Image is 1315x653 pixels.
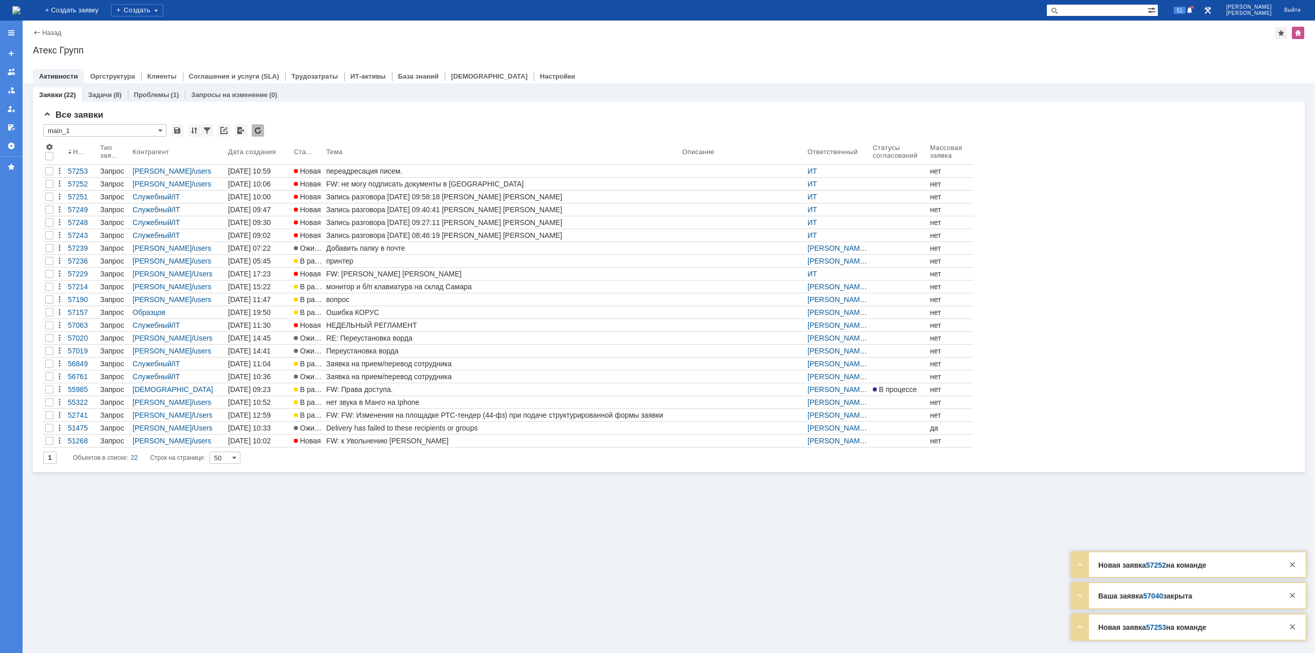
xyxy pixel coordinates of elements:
th: Ответственный [805,141,871,165]
a: нет [928,358,973,370]
div: нет [930,193,971,201]
a: 57236 [66,255,98,267]
span: Новая [294,270,321,278]
div: [DATE] 17:23 [228,270,271,278]
span: Новая [294,167,321,175]
a: [PERSON_NAME] [133,283,192,291]
div: Запрос на обслуживание [100,193,128,201]
div: RE: Переустановка ворда [326,334,678,342]
a: ИТ [807,231,817,239]
a: Новая [292,191,324,203]
a: [DATE] 10:59 [226,165,292,177]
div: 57249 [68,206,96,214]
div: нет [930,206,971,214]
a: Мои заявки [3,101,20,117]
a: users [194,257,211,265]
a: FW: не могу подписать документы в [GEOGRAPHIC_DATA] [324,178,680,190]
a: 57214 [66,281,98,293]
a: [DATE] 11:04 [226,358,292,370]
a: IT [174,321,180,329]
div: [DATE] 10:36 [228,372,271,381]
a: FW: [PERSON_NAME] [PERSON_NAME] [324,268,680,280]
a: [PERSON_NAME] [807,321,867,329]
div: нет [930,295,971,304]
div: 57157 [68,308,96,316]
a: нет [928,268,973,280]
th: Массовая заявка [928,141,973,165]
div: Запрос на обслуживание [100,218,128,227]
a: Добавить папку в почте [324,242,680,254]
div: нет [930,231,971,239]
a: Запрос на обслуживание [98,268,130,280]
a: Служебный [133,360,172,368]
a: Запрос на обслуживание [98,293,130,306]
a: [DATE] 10:36 [226,370,292,383]
span: Новая [294,180,321,188]
a: В работе [292,306,324,319]
div: Запрос на обслуживание [100,347,128,355]
a: [DATE] 09:30 [226,216,292,229]
a: [PERSON_NAME] [807,295,867,304]
div: 57243 [68,231,96,239]
div: Тема [326,148,343,156]
a: База знаний [398,72,439,80]
a: Запрос на обслуживание [98,358,130,370]
div: нет [930,244,971,252]
a: Запрос на обслуживание [98,281,130,293]
div: монитор и б/п клавиатура на склад Самара [326,283,678,291]
div: Запись разговора [DATE] 08:46:19 [PERSON_NAME] [PERSON_NAME] [326,231,678,239]
span: В работе [294,257,330,265]
a: 56849 [66,358,98,370]
a: нет [928,229,973,241]
a: [DATE] 09:47 [226,203,292,216]
th: Тема [324,141,680,165]
a: нет [928,165,973,177]
div: нет [930,257,971,265]
a: Users [194,334,213,342]
span: [PERSON_NAME] [1226,4,1272,10]
div: [DATE] 10:06 [228,180,271,188]
a: Клиенты [147,72,177,80]
a: 57229 [66,268,98,280]
a: Запрос на обслуживание [98,319,130,331]
a: [PERSON_NAME] [133,180,192,188]
div: Изменить домашнюю страницу [1292,27,1304,39]
a: нет [928,319,973,331]
a: Задачи [88,91,112,99]
a: Новая [292,165,324,177]
div: нет [930,321,971,329]
a: монитор и б/п клавиатура на склад Самара [324,281,680,293]
a: [PERSON_NAME] [807,308,867,316]
div: Экспорт списка [235,124,247,137]
a: принтер [324,255,680,267]
div: FW: не могу подписать документы в [GEOGRAPHIC_DATA] [326,180,678,188]
a: Служебный [133,321,172,329]
a: [DATE] 15:22 [226,281,292,293]
a: Запрос на обслуживание [98,332,130,344]
span: В работе [294,308,330,316]
div: [DATE] 19:50 [228,308,271,316]
div: нет [930,308,971,316]
div: 57248 [68,218,96,227]
div: нет [930,180,971,188]
a: Заявки [39,91,62,99]
a: Запись разговора [DATE] 09:27:11 [PERSON_NAME] [PERSON_NAME] [324,216,680,229]
div: Запрос на обслуживание [100,180,128,188]
a: нет [928,203,973,216]
a: Активности [39,72,78,80]
a: Заявки на командах [3,64,20,80]
div: 56849 [68,360,96,368]
a: Запись разговора [DATE] 09:58:18 [PERSON_NAME] [PERSON_NAME] [324,191,680,203]
div: [DATE] 15:22 [228,283,271,291]
a: 57020 [66,332,98,344]
a: Проблемы [134,91,170,99]
a: Запрос на обслуживание [98,345,130,357]
a: нет [928,345,973,357]
a: Новая [292,203,324,216]
a: Ожидает ответа контрагента [292,345,324,357]
span: Новая [294,321,321,329]
div: Запрос на обслуживание [100,321,128,329]
div: Скопировать ссылку на список [218,124,230,137]
div: [DATE] 14:41 [228,347,271,355]
a: нет [928,178,973,190]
